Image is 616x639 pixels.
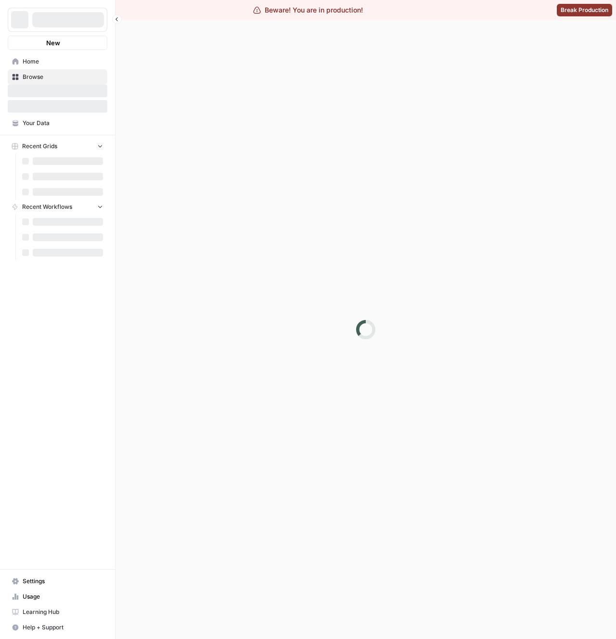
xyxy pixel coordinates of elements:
[8,620,107,635] button: Help + Support
[561,6,608,14] span: Break Production
[22,142,57,151] span: Recent Grids
[8,54,107,69] a: Home
[8,589,107,604] a: Usage
[8,200,107,214] button: Recent Workflows
[23,592,103,601] span: Usage
[23,73,103,81] span: Browse
[557,4,612,16] button: Break Production
[8,574,107,589] a: Settings
[8,139,107,153] button: Recent Grids
[23,119,103,128] span: Your Data
[253,5,363,15] div: Beware! You are in production!
[8,604,107,620] a: Learning Hub
[23,608,103,616] span: Learning Hub
[22,203,72,211] span: Recent Workflows
[46,38,60,48] span: New
[8,115,107,131] a: Your Data
[23,623,103,632] span: Help + Support
[23,577,103,586] span: Settings
[8,36,107,50] button: New
[23,57,103,66] span: Home
[8,69,107,85] a: Browse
